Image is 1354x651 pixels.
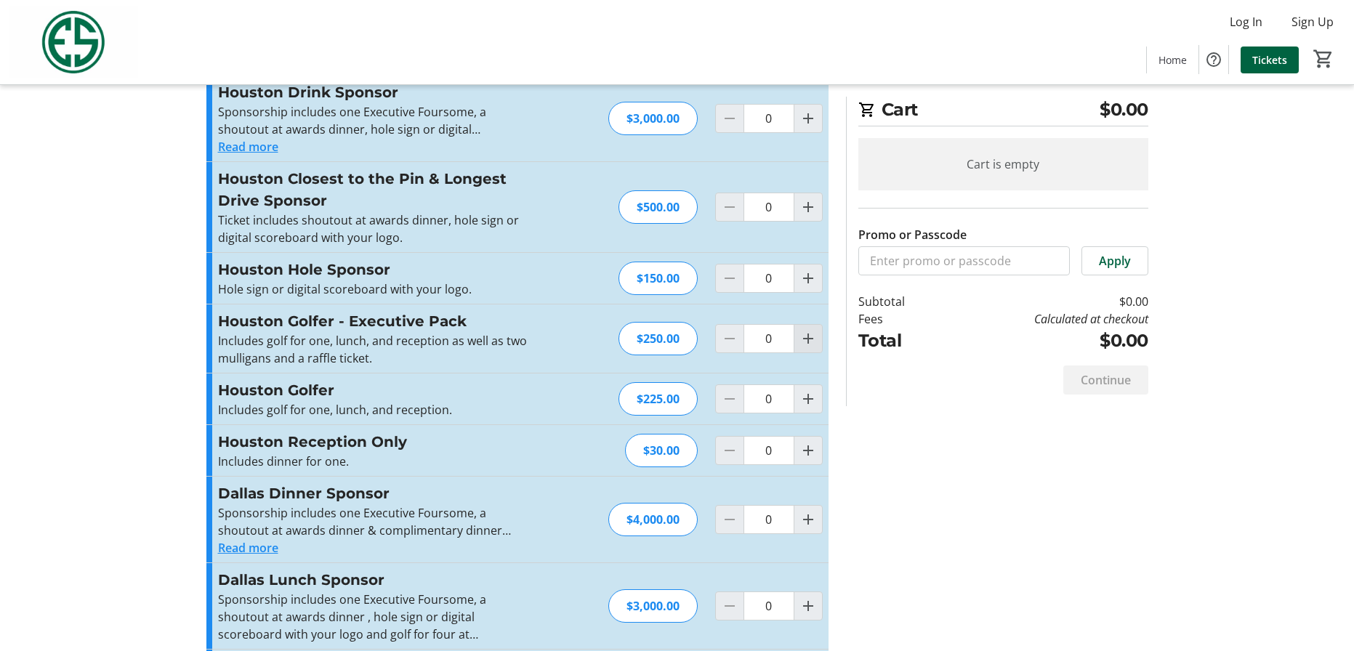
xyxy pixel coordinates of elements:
[618,190,698,224] div: $500.00
[218,539,278,557] button: Read more
[625,434,698,467] div: $30.00
[1158,52,1187,68] span: Home
[794,506,822,533] button: Increment by one
[218,211,536,246] p: Ticket includes shoutout at awards dinner, hole sign or digital scoreboard with your logo.
[858,293,943,310] td: Subtotal
[744,264,794,293] input: Houston Hole Sponsor Quantity
[608,589,698,623] div: $3,000.00
[618,322,698,355] div: $250.00
[218,138,278,155] button: Read more
[1100,97,1148,123] span: $0.00
[218,453,536,470] p: Includes dinner for one.
[1147,46,1198,73] a: Home
[744,104,794,133] input: Houston Drink Sponsor Quantity
[218,81,536,103] h3: Houston Drink Sponsor
[794,592,822,620] button: Increment by one
[744,505,794,534] input: Dallas Dinner Sponsor Quantity
[942,293,1148,310] td: $0.00
[858,246,1070,275] input: Enter promo or passcode
[218,332,536,367] p: Includes golf for one, lunch, and reception as well as two mulligans and a raffle ticket.
[1291,13,1334,31] span: Sign Up
[794,193,822,221] button: Increment by one
[942,328,1148,354] td: $0.00
[1199,45,1228,74] button: Help
[218,431,536,453] h3: Houston Reception Only
[744,436,794,465] input: Houston Reception Only Quantity
[858,138,1148,190] div: Cart is empty
[858,97,1148,126] h2: Cart
[1081,246,1148,275] button: Apply
[608,503,698,536] div: $4,000.00
[218,280,536,298] p: Hole sign or digital scoreboard with your logo.
[218,379,536,401] h3: Houston Golfer
[858,328,943,354] td: Total
[218,591,536,643] p: Sponsorship includes one Executive Foursome, a shoutout at awards dinner , hole sign or digital s...
[1099,252,1131,270] span: Apply
[9,6,138,78] img: Evans Scholars Foundation's Logo
[218,569,536,591] h3: Dallas Lunch Sponsor
[1280,10,1345,33] button: Sign Up
[218,168,536,211] h3: Houston Closest to the Pin & Longest Drive Sponsor
[218,259,536,280] h3: Houston Hole Sponsor
[218,401,536,418] p: Includes golf for one, lunch, and reception.
[794,105,822,132] button: Increment by one
[1310,46,1337,72] button: Cart
[218,103,536,138] p: Sponsorship includes one Executive Foursome, a shoutout at awards dinner, hole sign or digital sc...
[744,384,794,413] input: Houston Golfer Quantity
[218,504,536,539] p: Sponsorship includes one Executive Foursome, a shoutout at awards dinner & complimentary dinner a...
[858,310,943,328] td: Fees
[608,102,698,135] div: $3,000.00
[794,264,822,292] button: Increment by one
[618,262,698,295] div: $150.00
[1241,46,1299,73] a: Tickets
[744,193,794,222] input: Houston Closest to the Pin & Longest Drive Sponsor Quantity
[218,310,536,332] h3: Houston Golfer - Executive Pack
[218,482,536,504] h3: Dallas Dinner Sponsor
[744,591,794,620] input: Dallas Lunch Sponsor Quantity
[618,382,698,416] div: $225.00
[794,437,822,464] button: Increment by one
[942,310,1148,328] td: Calculated at checkout
[1252,52,1287,68] span: Tickets
[1230,13,1262,31] span: Log In
[744,324,794,353] input: Houston Golfer - Executive Pack Quantity
[794,385,822,413] button: Increment by one
[1218,10,1274,33] button: Log In
[858,226,967,243] label: Promo or Passcode
[794,325,822,352] button: Increment by one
